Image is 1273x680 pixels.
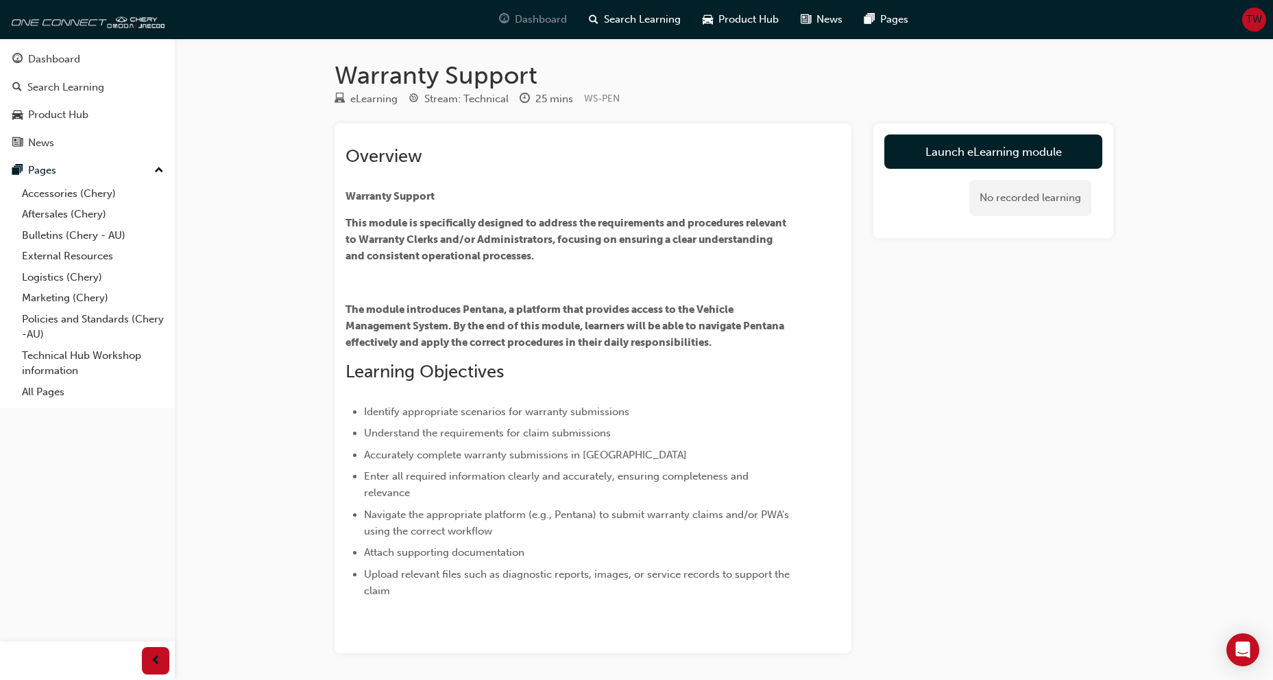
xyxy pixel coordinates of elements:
[345,303,786,349] span: The module introduces Pentana, a platform that provides access to the Vehicle Management System. ...
[12,54,23,66] span: guage-icon
[16,225,169,246] a: Bulletins (Chery - AU)
[515,12,567,27] span: Dashboard
[12,137,23,150] span: news-icon
[364,546,524,559] span: Attach supporting documentation
[589,11,598,28] span: search-icon
[345,190,435,202] span: Warranty Support
[12,109,23,121] span: car-icon
[151,653,161,670] span: prev-icon
[335,91,398,108] div: Type
[864,11,875,28] span: pages-icon
[16,345,169,382] a: Technical Hub Workshop information
[28,135,54,151] div: News
[345,217,788,262] span: This module is specifically designed to address the requirements and procedures relevant to Warra...
[27,80,104,95] div: Search Learning
[364,568,792,597] span: Upload relevant files such as diagnostic reports, images, or service records to support the claim
[16,288,169,309] a: Marketing (Chery)
[364,449,687,461] span: Accurately complete warranty submissions in [GEOGRAPHIC_DATA]
[884,134,1102,169] a: Launch eLearning module
[12,82,22,94] span: search-icon
[364,406,629,418] span: Identify appropriate scenarios for warranty submissions
[816,12,842,27] span: News
[28,51,80,67] div: Dashboard
[5,130,169,156] a: News
[409,93,419,106] span: target-icon
[5,75,169,100] a: Search Learning
[578,5,692,34] a: search-iconSearch Learning
[880,12,908,27] span: Pages
[604,12,681,27] span: Search Learning
[5,44,169,158] button: DashboardSearch LearningProduct HubNews
[16,382,169,403] a: All Pages
[5,158,169,183] button: Pages
[409,91,509,108] div: Stream
[16,267,169,288] a: Logistics (Chery)
[488,5,578,34] a: guage-iconDashboard
[345,145,422,167] span: Overview
[853,5,919,34] a: pages-iconPages
[364,508,792,537] span: Navigate the appropriate platform (e.g., Pentana) to submit warranty claims and/or PWA's using th...
[7,5,165,33] img: oneconnect
[364,427,611,439] span: Understand the requirements for claim submissions
[28,163,56,178] div: Pages
[703,11,713,28] span: car-icon
[801,11,811,28] span: news-icon
[424,91,509,107] div: Stream: Technical
[499,11,509,28] span: guage-icon
[1226,633,1259,666] div: Open Intercom Messenger
[16,246,169,267] a: External Resources
[345,361,504,382] span: Learning Objectives
[969,180,1091,216] div: No recorded learning
[12,165,23,177] span: pages-icon
[16,204,169,225] a: Aftersales (Chery)
[1246,12,1262,27] span: TW
[16,309,169,345] a: Policies and Standards (Chery -AU)
[535,91,573,107] div: 25 mins
[16,183,169,204] a: Accessories (Chery)
[790,5,853,34] a: news-iconNews
[692,5,790,34] a: car-iconProduct Hub
[718,12,779,27] span: Product Hub
[1242,8,1266,32] button: TW
[364,470,751,499] span: Enter all required information clearly and accurately, ensuring completeness and relevance
[584,93,620,104] span: Learning resource code
[154,162,164,180] span: up-icon
[520,91,573,108] div: Duration
[350,91,398,107] div: eLearning
[335,93,345,106] span: learningResourceType_ELEARNING-icon
[520,93,530,106] span: clock-icon
[5,102,169,128] a: Product Hub
[335,60,1113,91] h1: Warranty Support
[28,107,88,123] div: Product Hub
[5,47,169,72] a: Dashboard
